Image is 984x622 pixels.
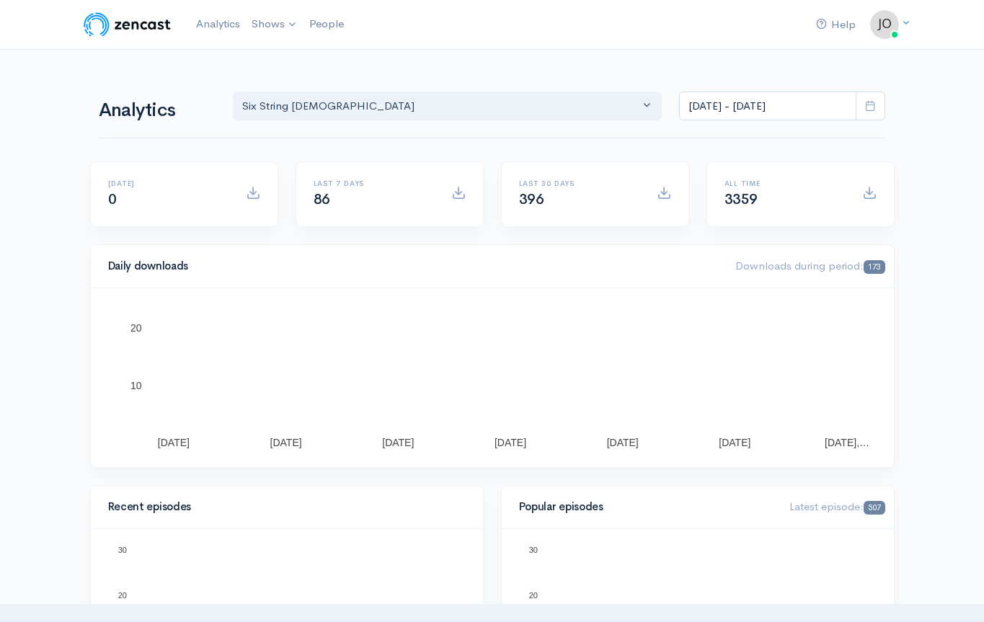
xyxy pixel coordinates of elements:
text: Ep. 2 [810,592,828,601]
img: ZenCast Logo [81,10,173,39]
h4: Popular episodes [519,501,773,513]
a: Shows [246,9,303,40]
div: Six String [DEMOGRAPHIC_DATA] [242,98,640,115]
text: Ep. 4 [156,597,175,605]
text: Ep. 1 [628,579,647,587]
span: 86 [314,190,330,208]
text: [DATE] [719,437,750,448]
button: Six String Buddha [233,92,662,121]
h6: [DATE] [108,179,229,187]
span: 507 [864,501,885,515]
text: [DATE] [606,437,638,448]
h6: All time [724,179,845,187]
iframe: gist-messenger-bubble-iframe [935,573,970,608]
svg: A chart. [108,306,877,450]
text: 20 [118,591,126,600]
a: Help [810,9,861,40]
text: Ep. 8 [688,583,707,592]
h4: Recent episodes [108,501,457,513]
img: ... [870,10,899,39]
h6: Last 30 days [519,179,639,187]
text: 30 [118,546,126,554]
text: Ep. 7 [567,579,586,587]
text: [DATE] [270,437,301,448]
h6: Last 7 days [314,179,434,187]
text: 20 [130,322,142,334]
text: Ep. 8 [399,583,417,592]
span: 173 [864,260,885,274]
text: [DATE] [382,437,414,448]
h4: Daily downloads [108,260,719,272]
text: Ep. 5 [749,592,768,601]
span: Latest episode: [789,499,885,513]
text: Ep. 5 [217,592,236,601]
text: Ep. 6 [278,597,296,605]
a: People [303,9,350,40]
span: 0 [108,190,117,208]
text: 20 [528,591,537,600]
text: [DATE],… [825,437,869,448]
h1: Analytics [99,100,216,121]
input: analytics date range selector [679,92,856,121]
span: Downloads during period: [735,259,885,272]
text: [DATE] [157,437,189,448]
span: 396 [519,190,544,208]
text: 30 [528,546,537,554]
span: 3359 [724,190,758,208]
a: Analytics [190,9,246,40]
text: Ep. 7 [338,579,357,587]
text: 10 [130,380,142,391]
text: [DATE] [494,437,526,448]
